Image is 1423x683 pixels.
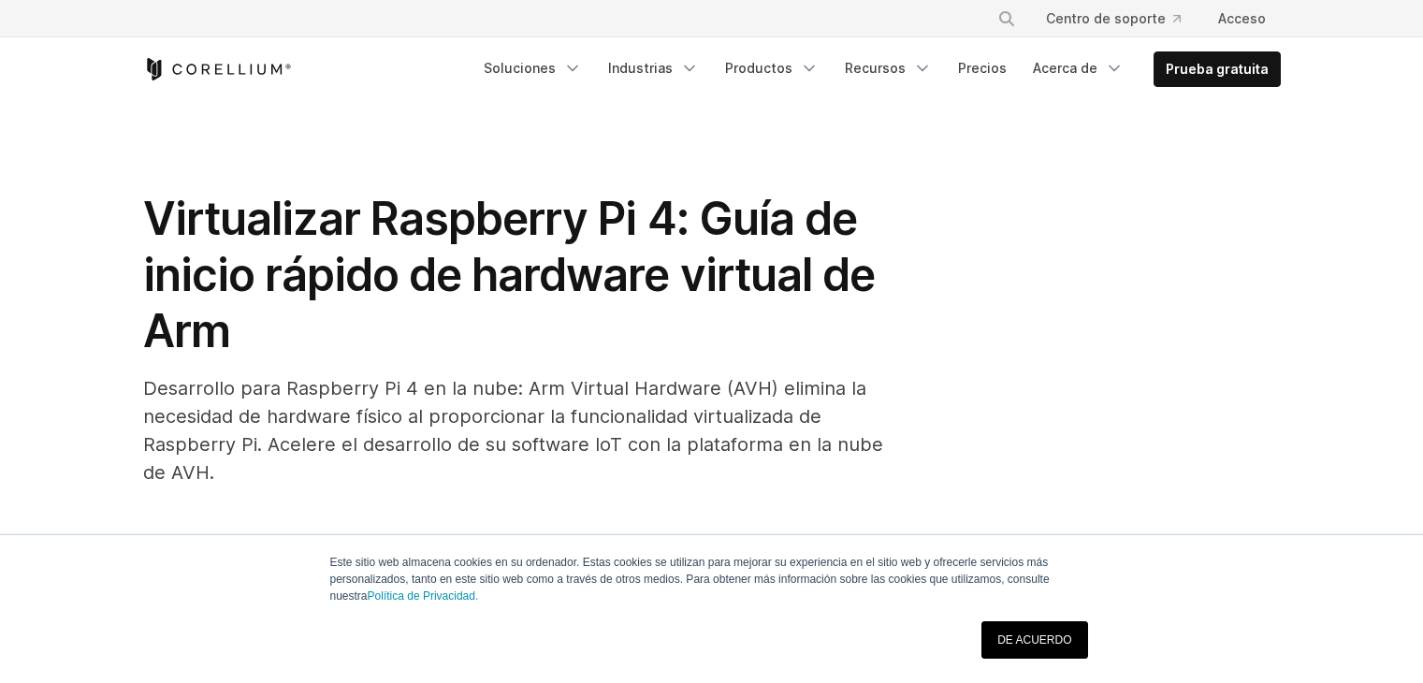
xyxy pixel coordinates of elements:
[1166,61,1269,77] font: Prueba gratuita
[608,60,673,76] font: Industrias
[330,556,1050,603] font: Este sitio web almacena cookies en su ordenador. Estas cookies se utilizan para mejorar su experi...
[1218,10,1266,26] font: Acceso
[990,2,1024,36] button: Buscar
[143,191,875,358] font: Virtualizar Raspberry Pi 4: Guía de inicio rápido de hardware virtual de Arm
[1033,60,1097,76] font: Acerca de
[143,377,883,484] font: Desarrollo para Raspberry Pi 4 en la nube: Arm Virtual Hardware (AVH) elimina la necesidad de har...
[845,60,906,76] font: Recursos
[484,60,556,76] font: Soluciones
[472,51,1281,87] div: Menú de navegación
[1046,10,1166,26] font: Centro de soporte
[958,60,1007,76] font: Precios
[981,621,1087,659] a: DE ACUERDO
[368,589,479,603] a: Política de Privacidad.
[725,60,792,76] font: Productos
[997,633,1071,647] font: DE ACUERDO
[975,2,1281,36] div: Menú de navegación
[143,58,292,80] a: Inicio de Corellium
